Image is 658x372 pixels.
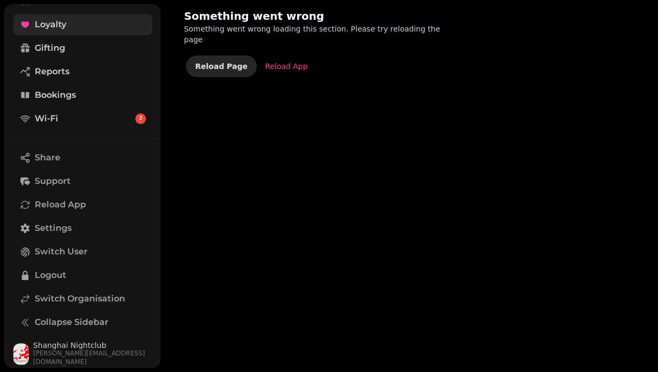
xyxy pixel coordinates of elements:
[35,222,72,235] span: Settings
[35,89,76,102] span: Bookings
[35,175,71,188] span: Support
[13,84,152,106] a: Bookings
[13,288,152,309] a: Switch Organisation
[265,61,307,72] div: Reload App
[13,14,152,35] a: Loyalty
[33,342,152,349] span: Shanghai Nightclub
[13,343,29,365] img: User avatar
[35,245,88,258] span: Switch User
[35,316,109,329] span: Collapse Sidebar
[139,115,142,122] span: 2
[35,151,60,164] span: Share
[35,65,69,78] span: Reports
[13,108,152,129] a: Wi-Fi2
[13,170,152,192] button: Support
[35,198,86,211] span: Reload App
[13,37,152,59] a: Gifting
[195,63,247,70] span: Reload Page
[35,42,65,55] span: Gifting
[35,18,66,31] span: Loyalty
[13,241,152,262] button: Switch User
[13,194,152,215] button: Reload App
[184,24,458,45] p: Something went wrong loading this section. Please try reloading the page
[184,9,389,24] h2: Something went wrong
[13,61,152,82] a: Reports
[13,342,152,366] button: User avatarShanghai Nightclub[PERSON_NAME][EMAIL_ADDRESS][DOMAIN_NAME]
[35,112,58,125] span: Wi-Fi
[13,312,152,333] button: Collapse Sidebar
[35,292,125,305] span: Switch Organisation
[13,147,152,168] button: Share
[33,349,152,366] span: [PERSON_NAME][EMAIL_ADDRESS][DOMAIN_NAME]
[35,269,66,282] span: Logout
[186,56,257,77] button: Reload Page
[259,56,314,77] a: Reload App
[13,218,152,239] a: Settings
[13,265,152,286] button: Logout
